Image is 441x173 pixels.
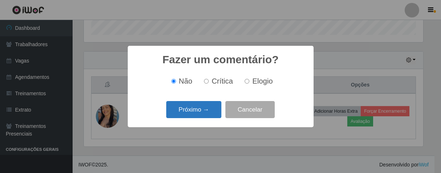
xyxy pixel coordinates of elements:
input: Crítica [204,79,209,84]
span: Não [179,77,192,85]
input: Elogio [245,79,249,84]
span: Crítica [212,77,233,85]
button: Próximo → [166,101,221,118]
h2: Fazer um comentário? [162,53,278,66]
span: Elogio [252,77,273,85]
button: Cancelar [225,101,275,118]
input: Não [171,79,176,84]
